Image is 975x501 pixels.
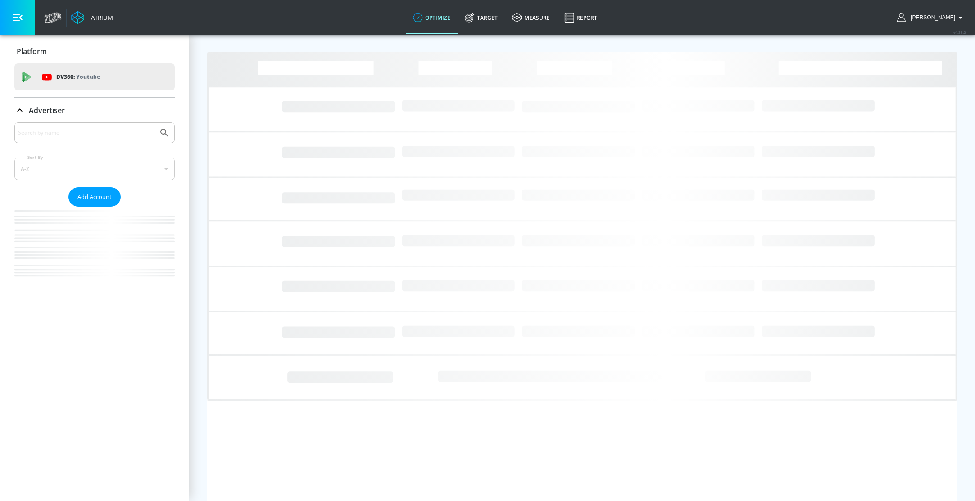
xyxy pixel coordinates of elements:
[557,1,604,34] a: Report
[14,63,175,90] div: DV360: Youtube
[406,1,458,34] a: optimize
[68,187,121,207] button: Add Account
[458,1,505,34] a: Target
[505,1,557,34] a: measure
[77,192,112,202] span: Add Account
[76,72,100,81] p: Youtube
[56,72,100,82] p: DV360:
[14,207,175,294] nav: list of Advertiser
[14,39,175,64] div: Platform
[17,46,47,56] p: Platform
[14,122,175,294] div: Advertiser
[907,14,955,21] span: login as: sharon.kwong@zefr.com
[897,12,966,23] button: [PERSON_NAME]
[953,30,966,35] span: v 4.32.0
[71,11,113,24] a: Atrium
[29,105,65,115] p: Advertiser
[26,154,45,160] label: Sort By
[14,98,175,123] div: Advertiser
[87,14,113,22] div: Atrium
[18,127,154,139] input: Search by name
[14,158,175,180] div: A-Z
